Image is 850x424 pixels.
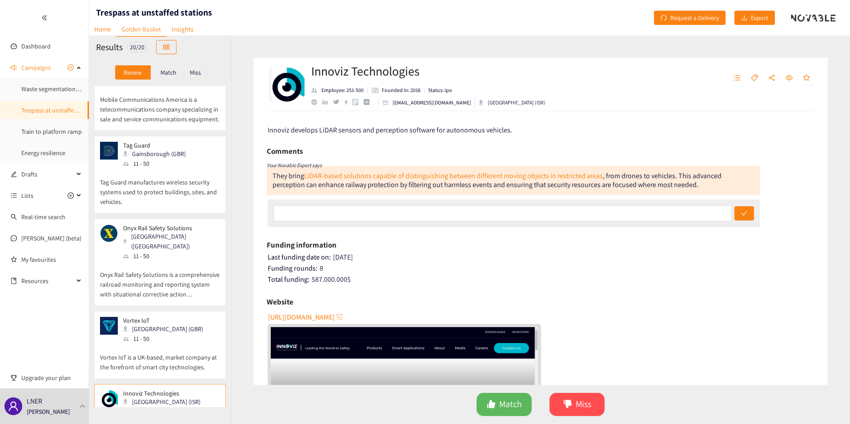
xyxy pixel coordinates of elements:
[661,15,667,22] span: redo
[751,74,758,82] span: tag
[100,86,220,124] p: Mobile Communications America is a telecommunications company specializing in sale and service co...
[21,149,65,157] a: Energy resilience
[803,74,810,82] span: star
[96,6,212,19] h1: Trespass at unstaffed stations
[21,59,51,76] span: Campaigns
[100,261,220,299] p: Onyx Rail Safety Solutions is a comprehensive railroad monitoring and reporting system with situa...
[123,251,219,261] div: 11 - 50
[654,11,726,25] button: redoRequest a Delivery
[734,74,741,82] span: unordered-list
[21,213,65,221] a: Real-time search
[368,86,425,94] li: Founded in year
[267,144,303,158] h6: Comments
[190,69,201,76] p: Miss
[21,106,100,114] a: Trespass at unstaffed stations
[487,400,496,410] span: like
[751,13,768,23] span: Export
[268,252,331,262] span: Last funding date on:
[268,264,317,273] span: Funding rounds:
[741,15,747,22] span: download
[479,99,545,107] div: [GEOGRAPHIC_DATA] (ISR)
[311,86,368,94] li: Employees
[123,334,208,344] div: 11 - 50
[21,234,81,242] a: [PERSON_NAME] (beta)
[127,42,147,52] div: 20 / 20
[268,310,344,324] button: [URL][DOMAIN_NAME]
[11,278,17,284] span: book
[382,86,421,94] p: Founded in: 2016
[768,74,775,82] span: share-alt
[786,74,793,82] span: eye
[267,238,337,252] h6: Funding information
[267,162,322,168] i: Your Novable Expert says
[268,253,815,262] div: [DATE]
[21,272,74,290] span: Resources
[100,390,118,408] img: Snapshot of the company's website
[123,324,208,334] div: [GEOGRAPHIC_DATA] (GBR)
[499,397,522,411] span: Match
[333,100,344,104] a: twitter
[311,62,545,80] h2: Innoviz Technologies
[364,99,375,105] a: crunchbase
[734,11,775,25] button: downloadExport
[477,393,532,416] button: likeMatch
[68,192,74,199] span: plus-circle
[100,142,118,160] img: Snapshot of the company's website
[27,407,70,416] p: [PERSON_NAME]
[268,275,815,284] div: 587.000.000 $
[27,396,42,407] p: LNER
[163,44,169,51] span: table
[425,86,452,94] li: Status
[304,171,603,180] a: LiDAR-based solutions capable of distinguishing between different moving objects in restricted areas
[100,168,220,207] p: Tag Guard manufactures wireless security systems used to protect buildings, sites, and vehicles.
[21,187,33,204] span: Lists
[21,251,82,268] a: My favourites
[11,192,17,199] span: unordered-list
[166,22,199,36] a: Insights
[11,375,17,381] span: trophy
[21,128,82,136] a: Train to platform ramp
[100,344,220,372] p: Vortex IoT is a UK-based, market company at the forefront of smart city technologies.
[21,369,82,387] span: Upgrade your plan
[321,86,364,94] p: Employee: 251-500
[393,99,471,107] p: [EMAIL_ADDRESS][DOMAIN_NAME]
[741,210,747,217] span: check
[729,71,745,85] button: unordered-list
[21,165,74,183] span: Drafts
[670,13,719,23] span: Request a Delivery
[268,264,815,273] div: 8
[269,67,305,102] img: Company Logo
[123,390,200,397] p: Innoviz Technologies
[268,125,512,135] span: Innoviz develops LiDAR sensors and perception software for autonomous vehicles.
[100,317,118,335] img: Snapshot of the company's website
[428,86,452,94] p: Status: ipo
[123,317,203,324] p: Vortex IoT
[764,71,780,85] button: share-alt
[734,206,754,220] button: check
[11,64,17,71] span: sound
[116,22,166,37] a: Golden Basket
[563,400,572,410] span: dislike
[123,149,191,159] div: Gainsborough (GBR)
[311,99,322,105] a: website
[21,85,107,93] a: Waste segmentation and sorting
[11,171,17,177] span: edit
[781,71,797,85] button: eye
[123,142,186,149] p: Tag Guard
[96,41,123,53] h2: Results
[21,42,51,50] a: Dashboard
[123,397,206,407] div: [GEOGRAPHIC_DATA] (ISR)
[806,381,850,424] iframe: Chat Widget
[89,22,116,36] a: Home
[156,40,176,54] button: table
[268,275,309,284] span: Total funding:
[798,71,814,85] button: star
[123,159,191,168] div: 11 - 50
[124,69,142,76] p: Review
[746,71,762,85] button: tag
[353,99,364,105] a: google maps
[41,15,48,21] span: double-left
[268,312,335,323] span: [URL][DOMAIN_NAME]
[345,100,353,104] a: facebook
